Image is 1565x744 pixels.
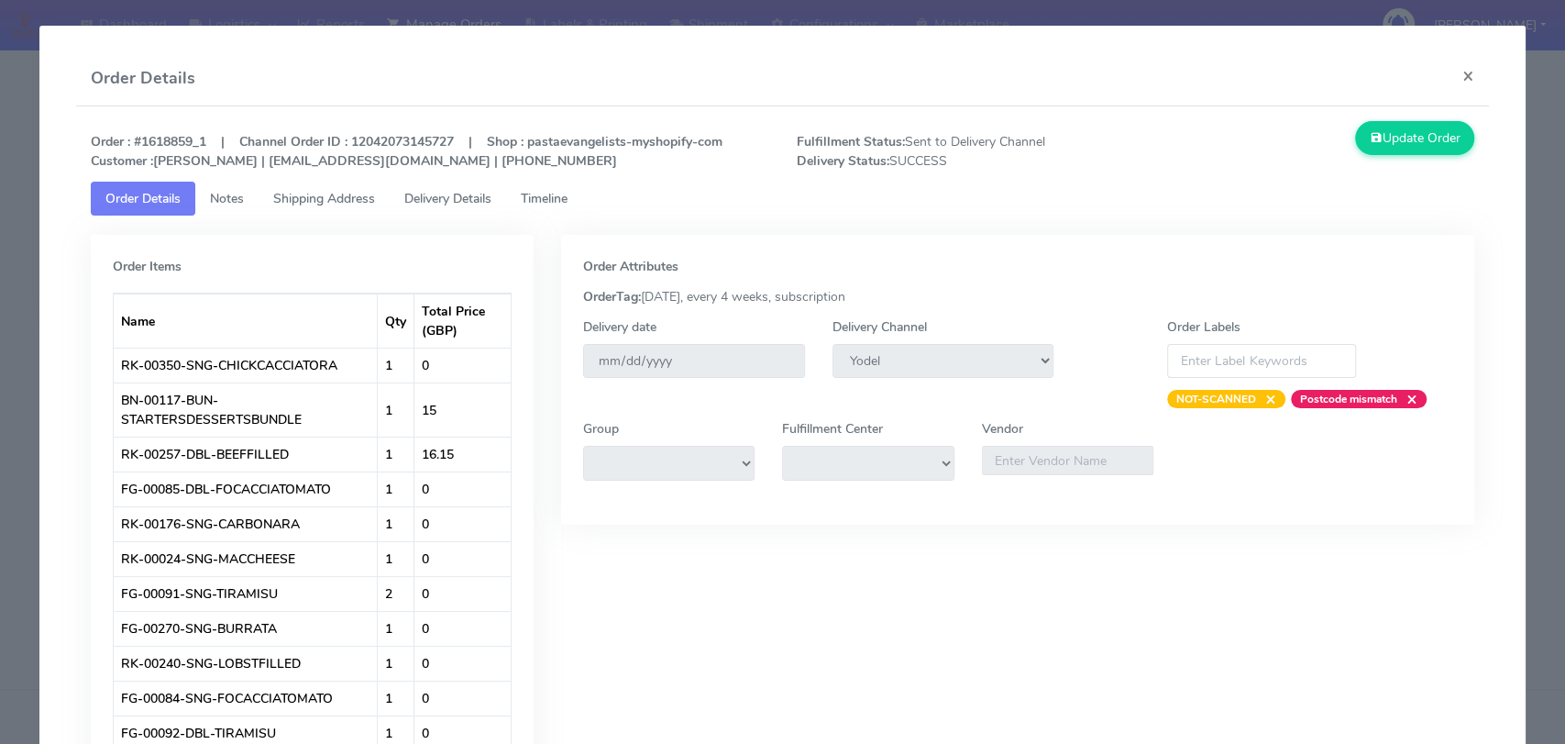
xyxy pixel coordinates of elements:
[1256,390,1276,408] span: ×
[1167,344,1356,378] input: Enter Label Keywords
[414,437,512,472] td: 16.15
[378,611,414,646] td: 1
[1397,390,1417,408] span: ×
[105,190,181,207] span: Order Details
[378,541,414,576] td: 1
[796,152,888,170] strong: Delivery Status:
[404,190,491,207] span: Delivery Details
[378,576,414,611] td: 2
[1355,121,1474,155] button: Update Order
[1167,317,1240,337] label: Order Labels
[583,317,656,337] label: Delivery date
[91,182,1474,216] ul: Tabs
[414,348,512,383] td: 0
[378,472,414,506] td: 1
[113,258,182,275] strong: Order Items
[378,681,414,716] td: 1
[378,383,414,437] td: 1
[1176,392,1256,406] strong: NOT-SCANNED
[114,646,377,681] td: RK-00240-SNG-LOBSTFILLED
[414,611,512,646] td: 0
[1448,51,1489,100] button: Close
[796,133,904,150] strong: Fulfillment Status:
[114,472,377,506] td: FG-00085-DBL-FOCACCIATOMATO
[378,646,414,681] td: 1
[782,419,883,439] label: Fulfillment Center
[114,506,377,541] td: RK-00176-SNG-CARBONARA
[1300,392,1397,406] strong: Postcode mismatch
[982,446,1153,475] input: Enter Vendor Name
[114,294,377,348] th: Name
[521,190,568,207] span: Timeline
[982,419,1023,439] label: Vendor
[569,287,1466,306] div: [DATE], every 4 weeks, subscription
[273,190,375,207] span: Shipping Address
[114,348,377,383] td: RK-00350-SNG-CHICKCACCIATORA
[583,258,678,275] strong: Order Attributes
[378,506,414,541] td: 1
[91,133,722,170] strong: Order : #1618859_1 | Channel Order ID : 12042073145727 | Shop : pastaevangelists-myshopify-com [P...
[378,437,414,472] td: 1
[414,294,512,348] th: Total Price (GBP)
[114,383,377,437] td: BN-00117-BUN-STARTERSDESSERTSBUNDLE
[414,472,512,506] td: 0
[91,66,195,91] h4: Order Details
[414,646,512,681] td: 0
[583,288,641,305] strong: OrderTag:
[114,681,377,716] td: FG-00084-SNG-FOCACCIATOMATO
[414,681,512,716] td: 0
[114,437,377,472] td: RK-00257-DBL-BEEFFILLED
[832,317,927,337] label: Delivery Channel
[414,506,512,541] td: 0
[114,541,377,576] td: RK-00024-SNG-MACCHEESE
[378,348,414,383] td: 1
[583,419,619,439] label: Group
[414,383,512,437] td: 15
[378,294,414,348] th: Qty
[414,576,512,611] td: 0
[114,611,377,646] td: FG-00270-SNG-BURRATA
[414,541,512,576] td: 0
[114,576,377,611] td: FG-00091-SNG-TIRAMISU
[210,190,244,207] span: Notes
[782,132,1135,171] span: Sent to Delivery Channel SUCCESS
[91,152,153,170] strong: Customer :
